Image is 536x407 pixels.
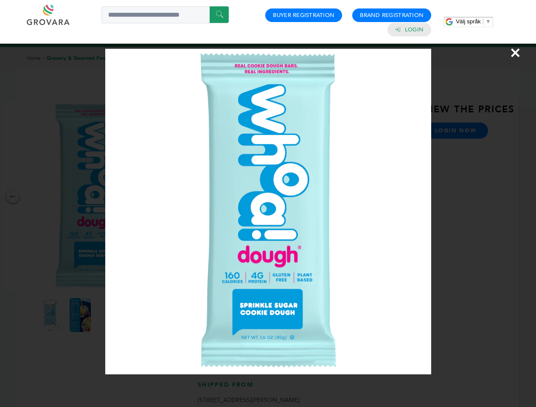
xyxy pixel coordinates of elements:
span: × [510,41,521,64]
input: Search a product or brand... [101,6,229,23]
a: Login [405,26,424,33]
img: Image Preview [105,49,431,374]
span: Välj språk [456,18,481,25]
span: ▼ [485,18,491,25]
a: Välj språk​ [456,18,491,25]
a: Brand Registration [360,11,424,19]
a: Buyer Registration [273,11,334,19]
